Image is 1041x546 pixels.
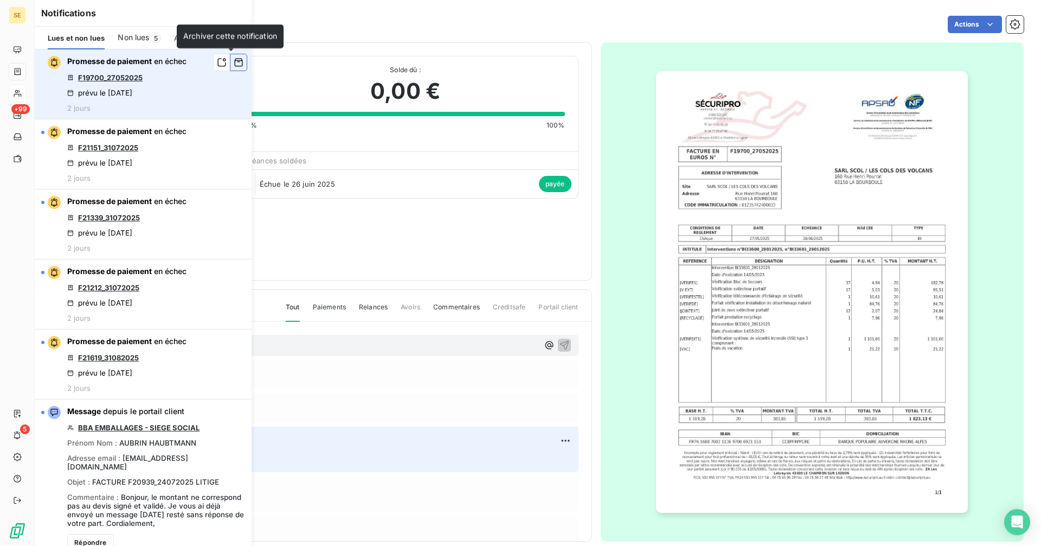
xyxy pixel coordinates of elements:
span: en échec [154,337,187,346]
span: 2 jours [67,314,91,322]
span: 2 jours [67,104,91,112]
span: Message [67,407,101,416]
span: Échue le 26 juin 2025 [260,180,335,188]
div: prévu le [DATE] [67,299,132,307]
img: invoice_thumbnail [656,71,968,513]
span: 2 jours [67,384,91,392]
span: 5 [20,424,30,434]
a: F19700_27052025 [78,73,143,82]
span: Bonjour, le montant ne correspond pas au devis signé et validé. Je vous ai déjà envoyé un message... [67,493,244,528]
a: F21619_31082025 [78,353,139,362]
div: prévu le [DATE] [67,158,132,167]
span: depuis le portail client [67,406,184,417]
div: prévu le [DATE] [67,88,132,97]
span: Paiements [313,302,346,321]
span: en échec [154,56,187,66]
span: Promesse de paiement [67,56,152,66]
span: Avoirs [401,302,420,321]
span: Creditsafe [493,302,526,321]
span: 5 [151,33,161,43]
span: payée [539,176,571,192]
a: F21151_31072025 [78,143,138,152]
span: [EMAIL_ADDRESS][DOMAIN_NAME] [67,454,188,471]
div: Prénom Nom : [67,439,196,447]
span: en échec [154,126,187,136]
span: 0,00 € [370,75,440,107]
span: Promesse de paiement [67,266,152,276]
span: Promesse de paiement [67,196,152,206]
div: prévu le [DATE] [67,228,132,237]
div: Commentaire : [67,493,245,528]
span: Portail client [538,302,578,321]
button: Promesse de paiement en échecF21339_31072025prévu le [DATE]2 jours [35,189,252,259]
span: Lues et non lues [48,34,105,42]
span: Relances [359,302,388,321]
a: F21212_31072025 [78,283,139,292]
a: F21339_31072025 [78,213,140,222]
span: 2 jours [67,244,91,252]
span: +99 [11,104,30,114]
span: Commentaires [433,302,480,321]
div: Adresse email : [67,454,245,471]
button: Promesse de paiement en échecF21619_31082025prévu le [DATE]2 jours [35,329,252,399]
span: Non lues [118,32,149,43]
span: Archivées [174,34,208,42]
button: Actions [948,16,1002,33]
span: en échec [154,196,187,206]
button: Promesse de paiement en échecF19700_27052025prévu le [DATE]2 jours [35,49,252,119]
span: Promesse de paiement [67,126,152,136]
button: Promesse de paiement en échecF21151_31072025prévu le [DATE]2 jours [35,119,252,189]
span: Archiver cette notification [183,31,277,41]
div: Objet : [67,478,219,486]
span: AUBRIN HAUBTMANN [119,439,196,447]
span: 2 jours [67,174,91,182]
button: Promesse de paiement en échecF21212_31072025prévu le [DATE]2 jours [35,259,252,329]
span: en échec [154,266,187,276]
span: Tout [286,302,300,322]
div: prévu le [DATE] [67,369,132,377]
span: 100% [547,120,565,130]
span: Solde dû : [246,65,565,75]
span: Échéances soldées [240,156,307,165]
h6: Notifications [41,7,245,20]
div: SE [9,7,26,24]
span: Promesse de paiement [67,337,152,346]
a: BBA EMBALLAGES - SIEGE SOCIAL [78,423,200,432]
img: Logo LeanPay [9,522,26,539]
span: FACTURE F20939_24072025 LITIGE [92,478,219,486]
div: Open Intercom Messenger [1004,509,1030,535]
